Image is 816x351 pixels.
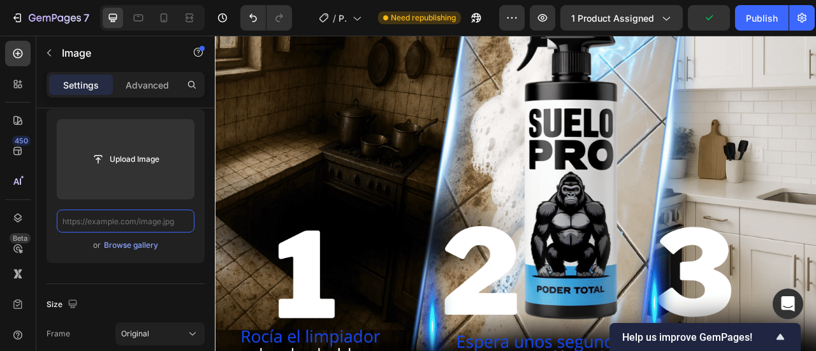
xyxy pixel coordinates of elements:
[104,240,158,251] div: Browse gallery
[84,10,89,25] p: 7
[47,296,80,313] div: Size
[121,328,149,340] span: Original
[215,36,816,351] iframe: Design area
[93,238,101,253] span: or
[12,136,31,146] div: 450
[63,78,99,92] p: Settings
[62,45,170,61] p: Image
[735,5,789,31] button: Publish
[571,11,654,25] span: 1 product assigned
[126,78,169,92] p: Advanced
[391,12,456,24] span: Need republishing
[5,5,95,31] button: 7
[57,210,194,233] input: https://example.com/image.jpg
[103,239,159,252] button: Browse gallery
[333,11,336,25] span: /
[115,322,205,345] button: Original
[10,233,31,243] div: Beta
[240,5,292,31] div: Undo/Redo
[622,329,788,345] button: Show survey - Help us improve GemPages!
[560,5,683,31] button: 1 product assigned
[622,331,773,343] span: Help us improve GemPages!
[746,11,778,25] div: Publish
[47,328,70,340] label: Frame
[81,148,170,171] button: Upload Image
[339,11,347,25] span: Product Page - [DATE] 20:14:36
[773,289,803,319] div: Open Intercom Messenger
